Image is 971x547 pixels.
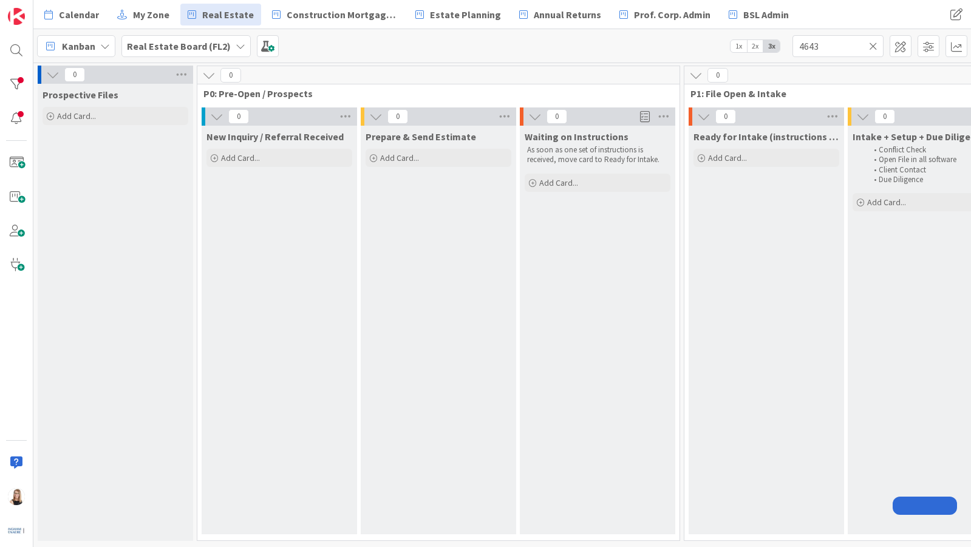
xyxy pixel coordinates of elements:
span: Prepare & Send Estimate [366,131,476,143]
span: Add Card... [539,177,578,188]
span: Real Estate [202,7,254,22]
a: Construction Mortgages - Draws [265,4,404,25]
span: 0 [64,67,85,82]
span: P0: Pre-Open / Prospects [203,87,664,100]
span: 0 [715,109,736,124]
span: 2x [747,40,763,52]
span: Add Card... [708,152,747,163]
span: Add Card... [867,197,906,208]
p: As soon as one set of instructions is received, move card to Ready for Intake. [527,145,668,165]
span: 1x [731,40,747,52]
span: New Inquiry / Referral Received [206,131,344,143]
span: Waiting on Instructions [525,131,629,143]
span: Kanban [62,39,95,53]
span: 0 [547,109,567,124]
span: Add Card... [57,110,96,121]
span: 3x [763,40,780,52]
a: Annual Returns [512,4,608,25]
span: 0 [874,109,895,124]
span: 0 [228,109,249,124]
span: Add Card... [221,152,260,163]
span: My Zone [133,7,169,22]
span: BSL Admin [743,7,789,22]
span: 0 [387,109,408,124]
span: Prospective Files [43,89,118,101]
span: 0 [707,68,728,83]
a: Real Estate [180,4,261,25]
span: Ready for Intake (instructions received) [693,131,839,143]
span: Add Card... [380,152,419,163]
b: Real Estate Board (FL2) [127,40,231,52]
span: Estate Planning [430,7,501,22]
span: Prof. Corp. Admin [634,7,710,22]
a: Estate Planning [408,4,508,25]
img: Visit kanbanzone.com [8,8,25,25]
span: Annual Returns [534,7,601,22]
a: BSL Admin [721,4,796,25]
span: 0 [220,68,241,83]
a: My Zone [110,4,177,25]
img: DB [8,488,25,505]
span: Construction Mortgages - Draws [287,7,397,22]
span: Calendar [59,7,99,22]
img: avatar [8,522,25,539]
a: Prof. Corp. Admin [612,4,718,25]
input: Quick Filter... [792,35,884,57]
a: Calendar [37,4,106,25]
